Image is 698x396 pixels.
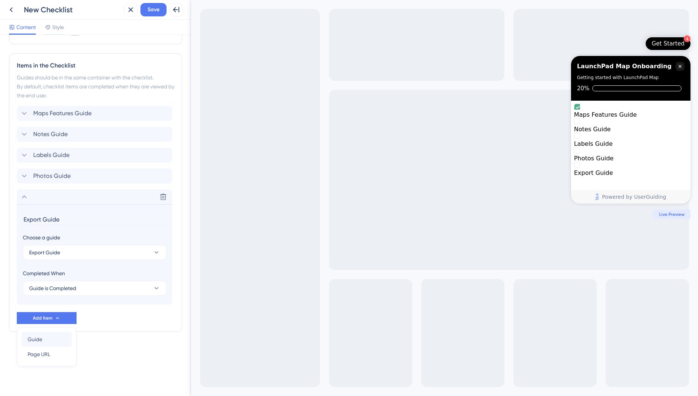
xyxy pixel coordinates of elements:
div: Checklist Container [380,56,499,204]
div: Maps Features Guide [383,111,496,118]
div: Checklist progress: 20% [386,85,493,92]
span: Guide is Completed [29,284,76,293]
input: Header [23,214,168,225]
span: Powered by UserGuiding [411,192,475,201]
div: Close Checklist [484,62,493,71]
div: Photos Guide [383,155,496,162]
div: Photos Guide is incomplete. [383,147,496,162]
div: Export Guide [383,169,496,176]
div: Labels Guide [383,140,496,147]
div: Open Get Started checklist, remaining modules: 4 [455,37,499,50]
div: Guides should be in the same container with the checklist. By default, checklist items are comple... [17,73,174,100]
button: Save [140,3,167,16]
button: Page URL [22,347,72,362]
button: Guide is Completed [23,281,167,296]
div: Notes Guide is incomplete. [383,118,496,133]
span: Content [16,23,36,32]
div: 20% [386,85,398,92]
span: Guide [28,335,42,344]
div: 4 [493,35,499,42]
div: Getting started with LaunchPad Map [386,74,468,81]
div: Maps Features Guide is complete. [383,104,496,118]
button: Guide [22,332,72,347]
span: Save [148,5,159,14]
span: Live Preview [468,211,493,217]
div: Choose a guide [23,233,166,242]
div: Checklist items [380,101,499,189]
span: Notes Guide [33,130,68,139]
div: Get Started [460,40,493,47]
div: Notes Guide [383,126,496,133]
span: Page URL [28,350,50,359]
span: Style [52,23,64,32]
button: Add Item [17,312,77,324]
div: Footer [380,190,499,204]
span: Maps Features Guide [33,109,91,118]
div: LaunchPad Map Onboarding Checklist [386,62,513,71]
div: Labels Guide is incomplete. [383,133,496,147]
div: Export Guide is incomplete. [383,162,496,176]
span: Photos Guide [33,172,71,180]
span: Add Item [33,315,52,321]
div: Items in the Checklist [17,61,174,70]
div: Completed When [23,269,167,278]
button: Export Guide [23,245,167,260]
span: Export Guide [29,248,60,257]
div: New Checklist [24,4,121,15]
span: Labels Guide [33,151,69,160]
